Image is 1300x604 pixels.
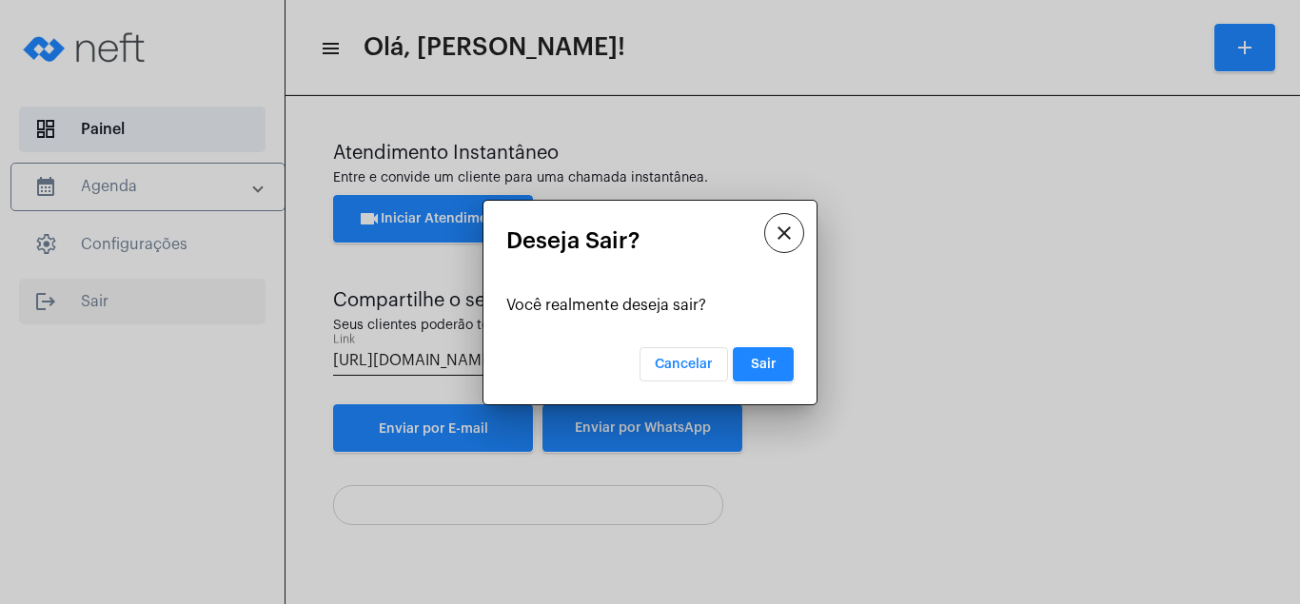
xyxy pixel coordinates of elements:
mat-card-title: Deseja Sair? [506,228,794,253]
span: Sair [751,358,777,371]
span: Cancelar [655,358,713,371]
mat-icon: close [773,222,796,244]
button: Sair [733,347,794,381]
div: Você realmente deseja sair? [506,297,794,314]
button: Cancelar [640,347,728,381]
